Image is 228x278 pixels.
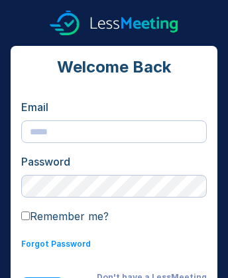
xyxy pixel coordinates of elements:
[21,239,91,249] a: Forgot Password
[21,209,109,223] label: Remember me?
[50,11,178,35] img: logo.svg
[21,154,207,170] div: Password
[21,99,207,115] div: Email
[21,57,207,78] div: Welcome Back
[21,211,30,220] input: Remember me?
